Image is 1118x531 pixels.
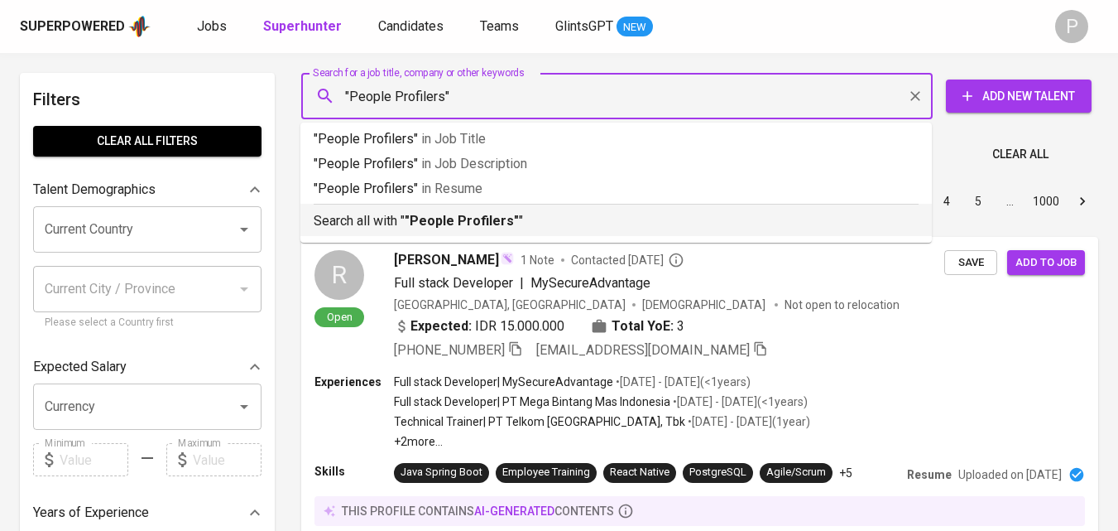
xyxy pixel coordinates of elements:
button: Go to page 4 [933,188,960,215]
b: Total YoE: [612,316,674,336]
b: "People Profilers" [405,213,519,229]
span: Add New Talent [959,86,1078,107]
span: in Resume [421,181,482,196]
input: Value [60,443,128,476]
span: Candidates [378,18,444,34]
p: "People Profilers" [314,179,919,199]
span: AI-generated [474,504,554,518]
p: Search all with " " [314,211,919,231]
a: Superpoweredapp logo [20,14,151,39]
button: Go to page 1000 [1028,188,1064,215]
button: Go to page 5 [965,188,991,215]
p: +5 [839,465,852,481]
span: in Job Description [421,156,527,171]
div: Employee Training [502,465,590,480]
b: Superhunter [263,18,342,34]
p: • [DATE] - [DATE] ( 1 year ) [685,413,810,430]
span: 3 [677,316,684,336]
p: Skills [314,463,394,480]
div: Agile/Scrum [766,465,826,480]
p: Expected Salary [33,357,127,377]
span: [DEMOGRAPHIC_DATA] [642,297,768,313]
a: Superhunter [263,17,345,37]
img: magic_wand.svg [501,252,514,265]
span: GlintsGPT [555,18,613,34]
a: Candidates [378,17,447,37]
span: Full stack Developer [394,275,513,291]
p: Resume [907,466,952,483]
span: Open [320,310,359,324]
div: Years of Experience [33,496,262,529]
span: Clear All [992,144,1048,165]
p: Not open to relocation [785,297,900,313]
span: Add to job [1015,253,1077,273]
div: React Native [610,465,669,480]
p: Uploaded on [DATE] [958,466,1062,483]
span: Teams [480,18,519,34]
span: Clear All filters [46,131,248,152]
span: [EMAIL_ADDRESS][DOMAIN_NAME] [536,342,750,358]
a: Teams [480,17,522,37]
div: R [314,250,364,300]
svg: By Batam recruiter [668,252,684,268]
div: … [996,193,1023,210]
span: in Job Title [421,131,486,147]
b: Expected: [410,316,472,336]
div: P [1055,10,1088,43]
p: +2 more ... [394,433,810,450]
p: this profile contains contents [342,503,614,519]
div: PostgreSQL [689,465,746,480]
span: [PERSON_NAME] [394,250,499,270]
button: Add New Talent [946,80,1092,113]
p: "People Profilers" [314,154,919,174]
button: Clear All filters [33,126,262,157]
p: Technical Trainer | PT Telkom [GEOGRAPHIC_DATA], Tbk [394,413,685,430]
span: Contacted [DATE] [571,252,684,268]
p: Please select a Country first [45,315,250,331]
p: "People Profilers" [314,129,919,149]
button: Save [944,250,997,276]
p: Experiences [314,374,394,390]
div: IDR 15.000.000 [394,316,564,336]
p: Years of Experience [33,503,149,523]
span: | [520,273,524,293]
span: NEW [617,19,653,36]
div: Talent Demographics [33,173,262,206]
p: Full stack Developer | PT Mega Bintang Mas Indonesia [394,393,670,410]
img: app logo [128,14,151,39]
a: GlintsGPT NEW [555,17,653,37]
p: Full stack Developer | MySecureAdvantage [394,374,613,390]
span: MySecureAdvantage [530,275,650,291]
button: Clear [904,84,927,108]
button: Open [233,218,256,241]
div: Java Spring Boot [401,465,482,480]
span: Save [952,253,989,273]
button: Add to job [1007,250,1085,276]
p: • [DATE] - [DATE] ( <1 years ) [670,393,808,410]
div: [GEOGRAPHIC_DATA], [GEOGRAPHIC_DATA] [394,297,626,313]
nav: pagination navigation [805,188,1098,215]
div: Expected Salary [33,350,262,384]
button: Open [233,395,256,418]
div: Superpowered [20,17,125,36]
input: Value [193,443,262,476]
span: Jobs [197,18,227,34]
span: 1 Note [521,252,554,268]
button: Clear All [986,139,1055,170]
h6: Filters [33,86,262,113]
button: Go to next page [1069,188,1096,215]
p: Talent Demographics [33,180,156,200]
span: [PHONE_NUMBER] [394,342,505,358]
p: • [DATE] - [DATE] ( <1 years ) [613,374,751,390]
a: Jobs [197,17,230,37]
